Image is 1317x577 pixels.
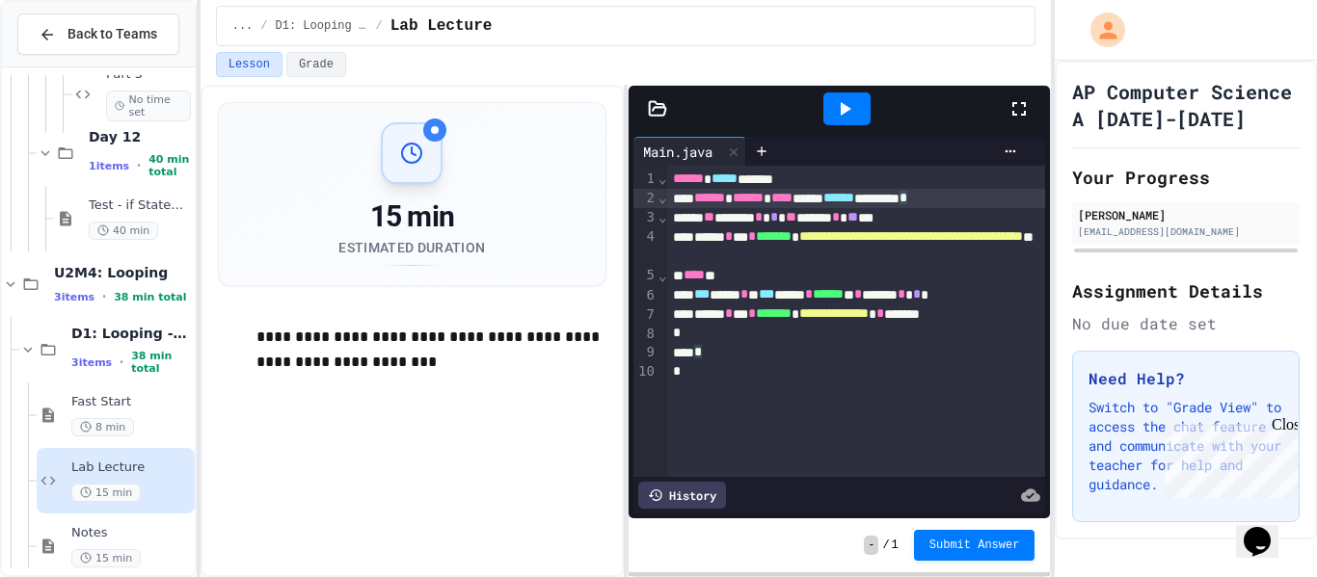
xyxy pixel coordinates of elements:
[71,549,141,567] span: 15 min
[376,18,383,34] span: /
[71,356,112,369] span: 3 items
[71,484,141,502] span: 15 min
[54,264,191,281] span: U2M4: Looping
[1078,224,1294,239] div: [EMAIL_ADDRESS][DOMAIN_NAME]
[929,538,1020,553] span: Submit Answer
[106,66,191,83] span: Part 3
[633,266,658,285] div: 5
[114,291,186,303] span: 38 min total
[8,8,133,122] div: Chat with us now!Close
[864,536,878,555] span: -
[1072,312,1300,335] div: No due date set
[633,362,658,381] div: 10
[633,142,722,162] div: Main.java
[1072,277,1300,304] h2: Assignment Details
[633,305,658,325] div: 7
[17,13,179,55] button: Back to Teams
[286,52,346,77] button: Grade
[71,394,191,410] span: Fast Start
[658,190,667,205] span: Fold line
[633,208,658,227] div: 3
[102,289,106,304] span: •
[390,14,493,38] span: Lab Lecture
[882,538,889,553] span: /
[633,137,746,166] div: Main.java
[1072,78,1300,132] h1: AP Computer Science A [DATE]-[DATE]
[892,538,899,553] span: 1
[338,238,485,257] div: Estimated Duration
[914,530,1035,561] button: Submit Answer
[633,170,658,189] div: 1
[638,482,726,509] div: History
[106,91,191,121] span: No time set
[232,18,254,34] span: ...
[658,268,667,283] span: Fold line
[71,525,191,541] span: Notes
[1070,8,1130,52] div: My Account
[1078,206,1294,223] div: [PERSON_NAME]
[71,418,134,436] span: 8 min
[658,170,667,186] span: Fold line
[216,52,282,77] button: Lesson
[120,354,123,370] span: •
[89,128,191,145] span: Day 12
[658,209,667,224] span: Fold line
[1236,500,1298,558] iframe: chat widget
[633,286,658,305] div: 6
[633,325,658,344] div: 8
[148,153,191,178] span: 40 min total
[1157,416,1298,498] iframe: chat widget
[633,343,658,362] div: 9
[633,227,658,266] div: 4
[54,291,94,303] span: 3 items
[137,158,141,173] span: •
[89,222,158,240] span: 40 min
[89,197,191,214] span: Test - if Statements and Control Flow
[633,189,658,208] div: 2
[1072,164,1300,191] h2: Your Progress
[67,24,157,44] span: Back to Teams
[260,18,267,34] span: /
[71,459,191,476] span: Lab Lecture
[338,199,485,234] div: 15 min
[89,160,129,172] span: 1 items
[1089,367,1283,390] h3: Need Help?
[276,18,368,34] span: D1: Looping - While Loops
[131,350,191,375] span: 38 min total
[1089,398,1283,494] p: Switch to "Grade View" to access the chat feature and communicate with your teacher for help and ...
[71,325,191,342] span: D1: Looping - While Loops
